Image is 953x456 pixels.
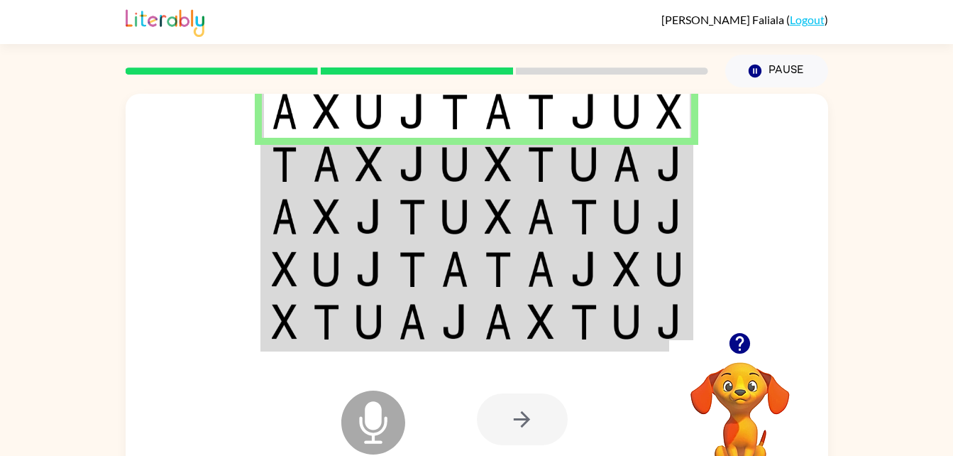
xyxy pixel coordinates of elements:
img: a [613,146,640,182]
img: t [571,199,597,234]
a: Logout [790,13,825,26]
img: t [527,94,554,129]
img: t [485,251,512,287]
img: a [485,304,512,340]
img: a [313,146,340,182]
img: j [356,251,382,287]
img: u [613,199,640,234]
img: x [527,304,554,340]
img: t [313,304,340,340]
img: t [399,251,426,287]
img: a [441,251,468,287]
img: u [356,94,382,129]
img: u [441,199,468,234]
img: j [399,94,426,129]
img: j [356,199,382,234]
button: Pause [725,55,828,87]
img: a [527,199,554,234]
img: u [613,304,640,340]
img: u [656,251,682,287]
img: x [272,304,297,340]
img: j [656,146,682,182]
img: a [527,251,554,287]
img: j [656,199,682,234]
div: ( ) [661,13,828,26]
img: u [356,304,382,340]
img: j [441,304,468,340]
img: j [571,94,597,129]
img: t [272,146,297,182]
img: j [571,251,597,287]
img: u [613,94,640,129]
img: j [656,304,682,340]
img: x [313,199,340,234]
img: x [356,146,382,182]
img: x [272,251,297,287]
span: [PERSON_NAME] Faliala [661,13,786,26]
img: a [399,304,426,340]
img: u [571,146,597,182]
img: j [399,146,426,182]
img: t [527,146,554,182]
img: Literably [126,6,204,37]
img: t [399,199,426,234]
img: a [272,94,297,129]
img: u [441,146,468,182]
img: a [485,94,512,129]
img: x [485,199,512,234]
img: x [313,94,340,129]
img: x [485,146,512,182]
img: x [656,94,682,129]
img: t [441,94,468,129]
img: u [313,251,340,287]
img: t [571,304,597,340]
img: x [613,251,640,287]
img: a [272,199,297,234]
